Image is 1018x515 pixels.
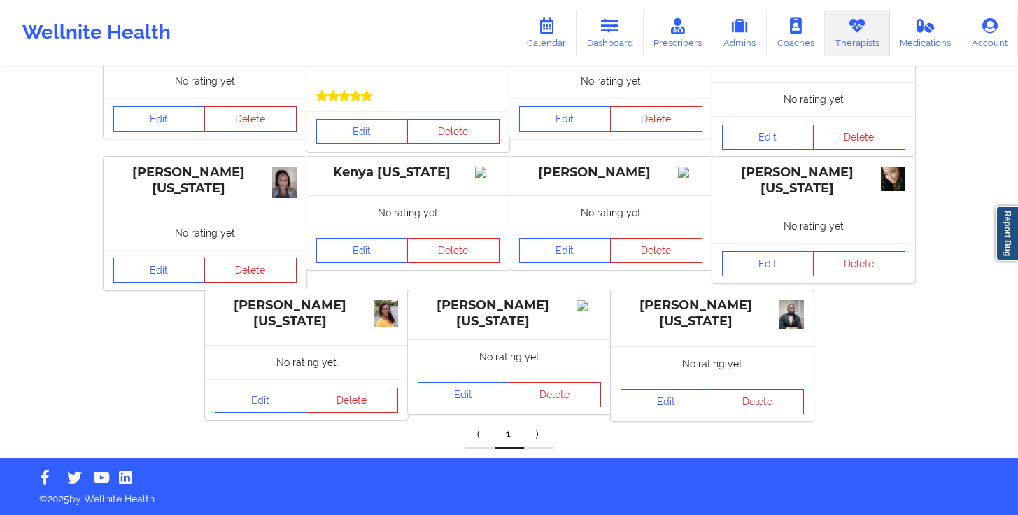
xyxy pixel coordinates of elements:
a: Edit [519,238,611,263]
div: No rating yet [712,209,915,243]
div: [PERSON_NAME][US_STATE] [722,164,905,197]
button: Delete [204,106,297,132]
div: [PERSON_NAME] [519,164,702,181]
div: No rating yet [509,64,712,98]
img: Image%2Fplaceholer-image.png [475,167,500,178]
button: Delete [610,238,702,263]
button: Delete [610,106,702,132]
a: Edit [722,125,814,150]
div: No rating yet [104,64,306,98]
a: Edit [215,388,307,413]
img: Image%2Fplaceholer-image.png [577,300,601,311]
a: Next item [524,421,553,449]
img: 3sOsSqXKLSHTabis6BKOzYzA6rDfCbUkr6PUDM7CL_M.jpeg [881,167,905,191]
a: Dashboard [577,10,644,56]
div: No rating yet [712,82,915,116]
a: 1 [495,421,524,449]
a: Coaches [767,10,825,56]
div: No rating yet [205,345,408,379]
a: Edit [113,257,206,283]
div: [PERSON_NAME][US_STATE] [418,297,601,330]
button: Delete [813,125,905,150]
div: No rating yet [104,216,306,250]
button: Delete [407,238,500,263]
p: © 2025 by Wellnite Health [29,482,989,506]
a: Report Bug [996,206,1018,261]
div: Kenya [US_STATE] [316,164,500,181]
button: Delete [813,251,905,276]
img: 14ef41e3-d6b4-40c4-9aac-7460932163cdIMG_0591.jpeg [374,300,398,328]
a: Therapists [825,10,890,56]
div: No rating yet [306,195,509,230]
a: Previous item [465,421,495,449]
a: Edit [722,251,814,276]
a: Edit [621,389,713,414]
div: [PERSON_NAME][US_STATE] [215,297,398,330]
a: Edit [418,382,510,407]
img: Image%2Fplaceholer-image.png [678,167,702,178]
a: Admins [712,10,767,56]
a: Calendar [516,10,577,56]
a: Prescribers [644,10,713,56]
img: Avis_Washington_Headshot_1.jpg [272,167,297,197]
button: Delete [407,119,500,144]
a: Edit [316,238,409,263]
button: Delete [204,257,297,283]
a: Edit [519,106,611,132]
div: No rating yet [408,339,611,374]
button: Delete [306,388,398,413]
a: Edit [316,119,409,144]
a: Medications [890,10,962,56]
div: Pagination Navigation [465,421,553,449]
div: No rating yet [611,346,814,381]
div: [PERSON_NAME][US_STATE] [113,164,297,197]
a: Account [961,10,1018,56]
button: Delete [712,389,804,414]
a: Edit [113,106,206,132]
button: Delete [509,382,601,407]
img: 7d14bcd6-909d-43b0-8d84-0f4873c9f801IMG_1595.jpg [779,300,804,329]
div: No rating yet [509,195,712,230]
div: [PERSON_NAME][US_STATE] [621,297,804,330]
